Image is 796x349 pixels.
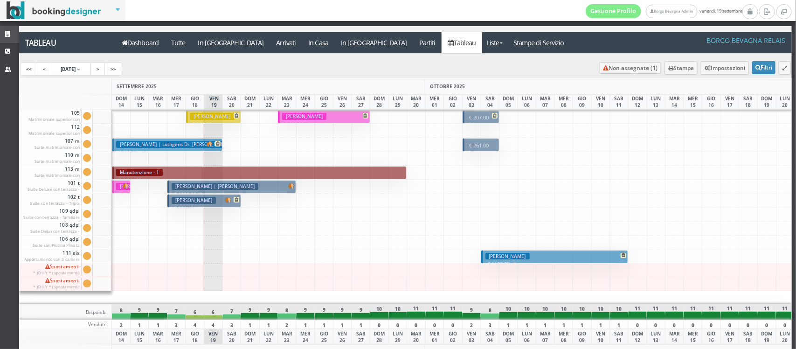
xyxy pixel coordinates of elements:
[111,329,131,344] div: DOM 14
[388,320,408,329] div: 0
[702,320,721,329] div: 0
[443,304,463,320] div: 11
[22,208,81,221] span: 109 qdpl
[586,4,742,18] span: venerdì, 19 settembre
[481,329,500,344] div: SAB 04
[462,304,481,320] div: 9
[196,192,212,198] small: 7 notti
[665,304,684,320] div: 11
[21,124,82,138] span: 112
[172,205,238,212] p: € 931.40
[425,329,444,344] div: MER 01
[481,94,500,110] div: SAB 04
[333,329,352,344] div: VEN 26
[720,304,740,320] div: 11
[407,94,426,110] div: MAR 30
[333,304,352,320] div: 9
[112,166,406,180] button: Manutenzione - 1 € 0.00 28 notti
[34,284,80,289] small: * JOLLY * (spostamenti)
[752,61,775,74] button: Filtri
[352,94,371,110] div: SAB 27
[776,304,795,320] div: 11
[518,304,537,320] div: 10
[684,320,703,329] div: 0
[599,62,661,74] a: Non assegnate (1)
[652,64,656,72] b: 1
[443,94,463,110] div: GIO 02
[132,178,151,184] small: 28 notti
[186,94,205,110] div: GIO 18
[165,32,192,53] a: Tutte
[278,110,370,124] button: [PERSON_NAME] € 630.00 5 notti
[90,63,105,76] a: >
[664,61,698,75] button: Stampa
[370,94,389,110] div: DOM 28
[190,121,238,128] p: € 354.35
[407,304,426,320] div: 11
[241,329,260,344] div: DOM 21
[116,32,165,53] a: Dashboard
[425,94,444,110] div: MER 01
[116,177,403,184] p: € 0.00
[573,94,592,110] div: GIO 09
[684,304,703,320] div: 11
[35,159,80,170] small: Suite matrimoniale con terrazza
[702,329,721,344] div: GIO 16
[665,329,684,344] div: MAR 14
[167,180,296,194] button: [PERSON_NAME] | [PERSON_NAME] € 1220.00 7 notti
[485,260,626,268] p: € 1123.20
[172,197,216,204] h3: [PERSON_NAME]
[665,94,684,110] div: MAR 14
[19,304,112,320] div: Disponib.
[259,329,278,344] div: LUN 22
[469,143,492,156] small: 2 notti
[104,63,122,76] a: >>
[701,61,749,75] button: Impostazioni
[34,270,80,275] small: * JOLLY * (spostamenti)
[167,304,186,320] div: 7
[702,304,721,320] div: 11
[172,191,293,198] p: € 1220.00
[28,131,80,142] small: Matrimoniale superior con terrazza
[315,320,334,329] div: 1
[130,94,149,110] div: LUN 15
[259,94,278,110] div: LUN 22
[425,304,444,320] div: 11
[591,320,610,329] div: 1
[720,329,740,344] div: VEN 17
[186,110,241,124] button: [PERSON_NAME] € 354.35 3 notti
[776,94,795,110] div: LUN 20
[481,250,629,264] button: [PERSON_NAME] € 1123.20 8 notti
[167,94,186,110] div: MER 17
[315,94,334,110] div: GIO 25
[388,329,408,344] div: LUN 29
[302,32,335,53] a: In Casa
[222,94,242,110] div: SAB 20
[24,257,80,268] small: Appartamento con 3 camere da Letto
[30,229,80,240] small: Suite Delux con terrazza - familiare
[32,278,82,290] span: Spostamenti
[277,329,297,344] div: MAR 23
[225,197,231,203] img: room-undefined.png
[270,32,302,53] a: Arrivati
[204,304,223,320] div: 6
[222,304,242,320] div: 7
[37,63,52,76] a: <
[467,142,497,156] p: € 261.00
[407,320,426,329] div: 0
[167,329,186,344] div: MER 17
[28,194,81,207] span: 102 t
[304,122,320,128] small: 5 notti
[647,320,666,329] div: 0
[112,180,130,194] button: [PERSON_NAME] [PERSON_NAME] | [PERSON_NAME] € 630.00
[35,145,80,156] small: Suite matrimoniale con terrazza
[707,36,786,44] h4: BORGO BEVAGNA RELAIS
[130,304,149,320] div: 9
[116,141,233,148] h3: [PERSON_NAME] | Lüthgens Dr. [PERSON_NAME]
[122,183,129,189] img: room-undefined.png
[739,94,758,110] div: SAB 18
[111,304,131,320] div: 8
[591,329,610,344] div: VEN 10
[510,261,526,267] small: 8 notti
[352,320,371,329] div: 1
